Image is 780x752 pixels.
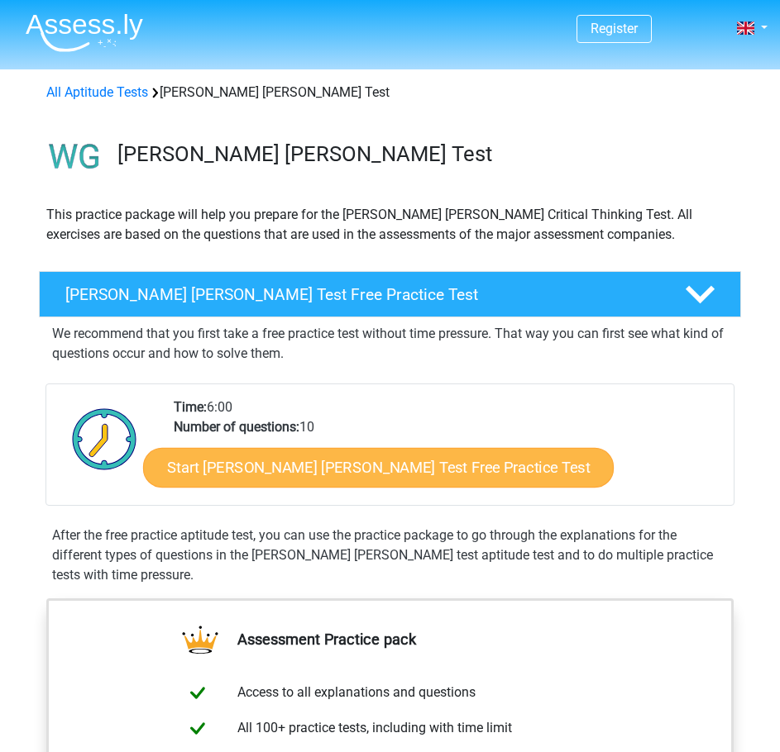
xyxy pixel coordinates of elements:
a: Register [591,21,638,36]
h4: [PERSON_NAME] [PERSON_NAME] Test Free Practice Test [65,285,658,304]
b: Time: [174,399,207,415]
b: Number of questions: [174,419,299,435]
a: All Aptitude Tests [46,84,148,100]
img: Assessly [26,13,143,52]
img: Clock [63,397,146,480]
a: Start [PERSON_NAME] [PERSON_NAME] Test Free Practice Test [143,448,614,488]
div: After the free practice aptitude test, you can use the practice package to go through the explana... [45,526,735,585]
div: 6:00 10 [161,397,733,505]
a: [PERSON_NAME] [PERSON_NAME] Test Free Practice Test [32,271,748,317]
img: watson glaser test [40,122,110,192]
div: [PERSON_NAME] [PERSON_NAME] Test [40,83,740,102]
h3: [PERSON_NAME] [PERSON_NAME] Test [117,141,728,167]
p: We recommend that you first take a free practice test without time pressure. That way you can fir... [52,324,728,364]
p: This practice package will help you prepare for the [PERSON_NAME] [PERSON_NAME] Critical Thinking... [46,205,734,245]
